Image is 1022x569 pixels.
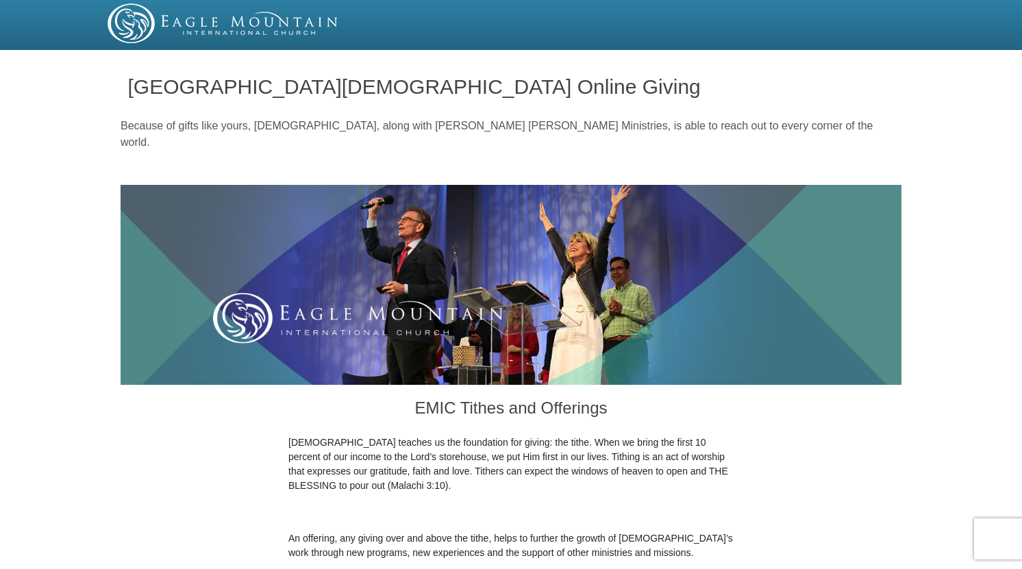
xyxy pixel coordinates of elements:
[128,75,895,98] h1: [GEOGRAPHIC_DATA][DEMOGRAPHIC_DATA] Online Giving
[121,118,901,151] p: Because of gifts like yours, [DEMOGRAPHIC_DATA], along with [PERSON_NAME] [PERSON_NAME] Ministrie...
[288,435,734,493] p: [DEMOGRAPHIC_DATA] teaches us the foundation for giving: the tithe. When we bring the first 10 pe...
[288,385,734,435] h3: EMIC Tithes and Offerings
[108,3,339,43] img: EMIC
[288,531,734,560] p: An offering, any giving over and above the tithe, helps to further the growth of [DEMOGRAPHIC_DAT...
